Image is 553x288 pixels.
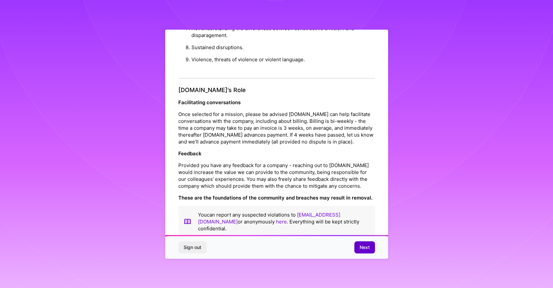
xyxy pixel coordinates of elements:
img: book icon [184,211,191,232]
span: Next [360,244,370,251]
button: Sign out [178,241,207,253]
a: [EMAIL_ADDRESS][DOMAIN_NAME] [198,211,340,224]
button: Next [354,241,375,253]
p: Provided you have any feedback for a company - reaching out to [DOMAIN_NAME] would increase the v... [178,162,375,189]
strong: Feedback [178,150,202,156]
li: Violence, threats of violence or violent language. [191,53,375,66]
a: here [276,218,287,224]
strong: Facilitating conversations [178,99,241,105]
h4: [DOMAIN_NAME]’s Role [178,86,375,94]
strong: These are the foundations of the community and breaches may result in removal. [178,194,372,201]
li: Sustained disruptions. [191,41,375,53]
p: You can report any suspected violations to or anonymously . Everything will be kept strictly conf... [198,211,370,232]
span: Sign out [184,244,201,251]
li: Not understanding the differences between constructive criticism and disparagement. [191,22,375,41]
p: Once selected for a mission, please be advised [DOMAIN_NAME] can help facilitate conversations wi... [178,110,375,145]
